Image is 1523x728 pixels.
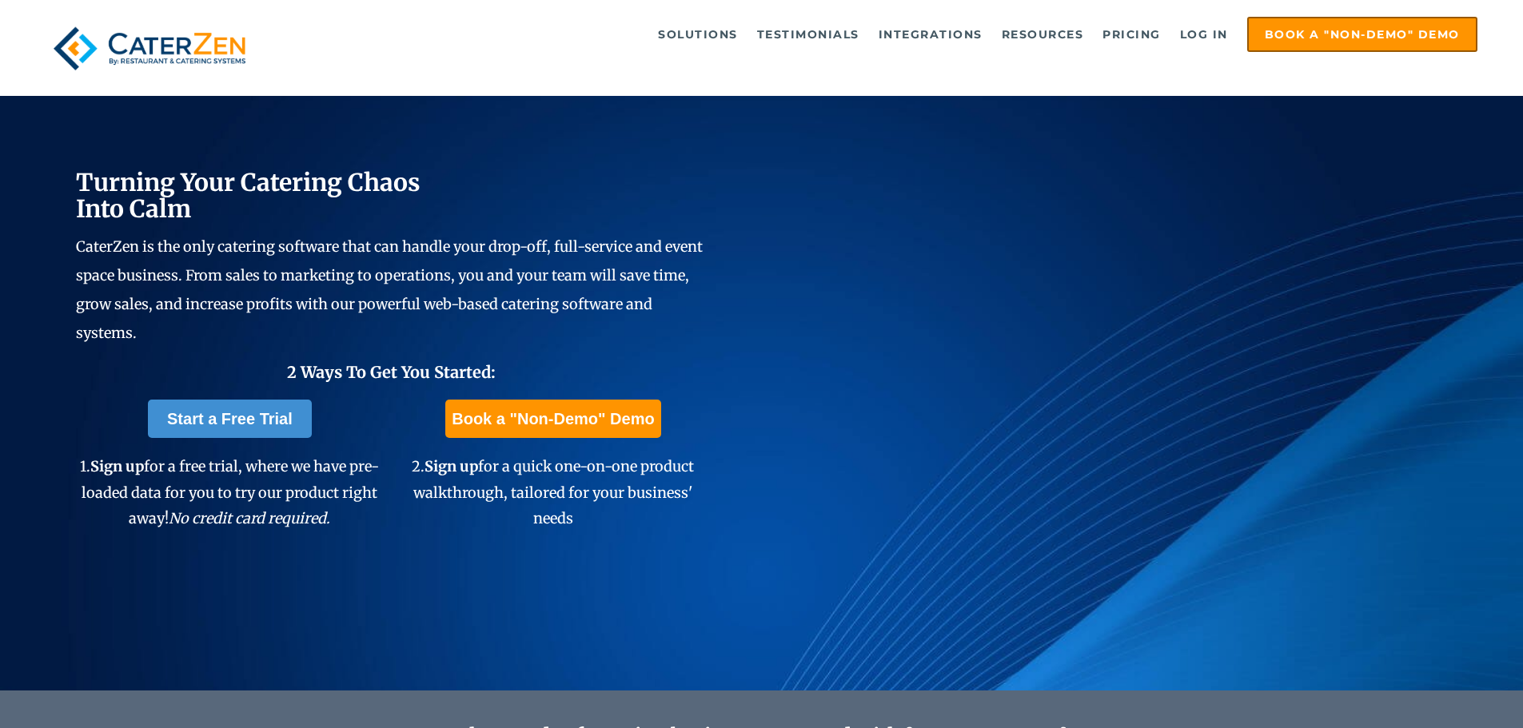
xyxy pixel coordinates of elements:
a: Testimonials [749,18,867,50]
a: Solutions [650,18,746,50]
span: 1. for a free trial, where we have pre-loaded data for you to try our product right away! [80,457,379,527]
span: Turning Your Catering Chaos Into Calm [76,167,421,224]
span: 2 Ways To Get You Started: [287,362,496,382]
span: CaterZen is the only catering software that can handle your drop-off, full-service and event spac... [76,237,703,342]
a: Resources [994,18,1092,50]
em: No credit card required. [169,509,330,527]
img: caterzen [46,17,253,80]
span: Sign up [90,457,144,475]
iframe: Help widget launcher [1381,666,1505,710]
div: Navigation Menu [290,17,1477,52]
a: Integrations [871,18,991,50]
span: Sign up [425,457,478,475]
a: Book a "Non-Demo" Demo [445,400,660,438]
a: Book a "Non-Demo" Demo [1247,17,1477,52]
a: Start a Free Trial [148,400,312,438]
span: 2. for a quick one-on-one product walkthrough, tailored for your business' needs [412,457,694,527]
a: Log in [1172,18,1236,50]
a: Pricing [1094,18,1169,50]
